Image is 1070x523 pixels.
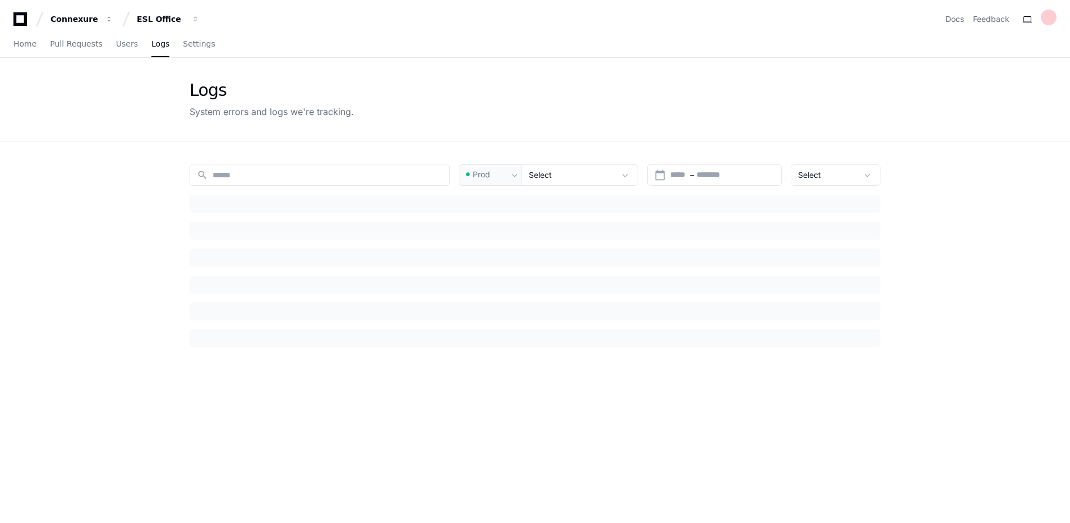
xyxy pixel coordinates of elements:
div: ESL Office [137,13,185,25]
span: – [690,169,694,181]
span: Home [13,40,36,47]
a: Logs [151,31,169,57]
button: Open calendar [654,169,666,181]
a: Home [13,31,36,57]
a: Pull Requests [50,31,102,57]
button: Connexure [46,9,118,29]
span: Users [116,40,138,47]
span: Prod [473,169,490,180]
a: Settings [183,31,215,57]
span: Select [529,170,552,180]
div: Logs [190,80,354,100]
span: Settings [183,40,215,47]
mat-icon: calendar_today [654,169,666,181]
button: ESL Office [132,9,204,29]
a: Users [116,31,138,57]
div: Connexure [50,13,99,25]
mat-icon: search [197,169,208,181]
span: Select [798,170,821,180]
span: Logs [151,40,169,47]
div: System errors and logs we're tracking. [190,105,354,118]
a: Docs [946,13,964,25]
span: Pull Requests [50,40,102,47]
button: Feedback [973,13,1009,25]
